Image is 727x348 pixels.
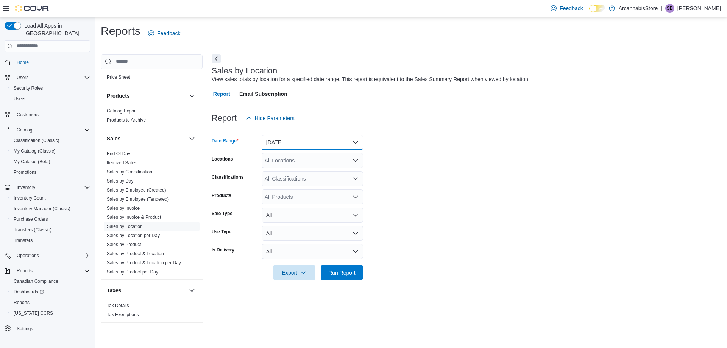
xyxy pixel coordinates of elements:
button: Inventory Manager (Classic) [8,203,93,214]
button: Reports [2,265,93,276]
span: Sales by Classification [107,169,152,175]
span: Dashboards [14,289,44,295]
span: SB [667,4,673,13]
span: Promotions [14,169,37,175]
span: Classification (Classic) [11,136,90,145]
span: My Catalog (Beta) [11,157,90,166]
a: Sales by Invoice [107,206,140,211]
span: Reports [17,268,33,274]
span: My Catalog (Beta) [14,159,50,165]
button: Sales [187,134,197,143]
div: Products [101,106,203,128]
span: Transfers (Classic) [11,225,90,234]
button: Taxes [187,286,197,295]
span: Inventory [17,184,35,190]
img: Cova [15,5,49,12]
button: Inventory Count [8,193,93,203]
span: Products to Archive [107,117,146,123]
button: Users [8,94,93,104]
span: Home [14,58,90,67]
button: All [262,208,363,223]
span: Run Report [328,269,356,276]
span: Security Roles [14,85,43,91]
span: Transfers (Classic) [14,227,51,233]
a: Home [14,58,32,67]
span: Inventory Manager (Classic) [11,204,90,213]
a: Catalog Export [107,108,137,114]
div: Shawn Bergman [665,4,674,13]
p: ArcannabisStore [619,4,658,13]
span: [US_STATE] CCRS [14,310,53,316]
span: Sales by Invoice [107,205,140,211]
button: Inventory [2,182,93,193]
button: Users [14,73,31,82]
span: Transfers [11,236,90,245]
a: Promotions [11,168,40,177]
button: Run Report [321,265,363,280]
h3: Sales [107,135,121,142]
span: Sales by Location per Day [107,233,160,239]
span: Canadian Compliance [11,277,90,286]
button: Reports [8,297,93,308]
span: Export [278,265,311,280]
span: My Catalog (Classic) [11,147,90,156]
span: Sales by Employee (Tendered) [107,196,169,202]
span: Canadian Compliance [14,278,58,284]
span: Inventory Count [11,194,90,203]
a: Canadian Compliance [11,277,61,286]
button: Export [273,265,315,280]
a: Transfers [11,236,36,245]
a: [US_STATE] CCRS [11,309,56,318]
div: Pricing [101,73,203,85]
a: Sales by Location per Day [107,233,160,238]
button: Operations [2,250,93,261]
h3: Taxes [107,287,122,294]
button: [DATE] [262,135,363,150]
a: Sales by Product per Day [107,269,158,275]
span: Washington CCRS [11,309,90,318]
button: Hide Parameters [243,111,298,126]
a: Inventory Manager (Classic) [11,204,73,213]
a: Users [11,94,28,103]
span: Email Subscription [239,86,287,101]
button: Products [107,92,186,100]
a: Itemized Sales [107,160,137,165]
label: Products [212,192,231,198]
a: Security Roles [11,84,46,93]
a: My Catalog (Beta) [11,157,53,166]
a: Sales by Product & Location [107,251,164,256]
a: Price Sheet [107,75,130,80]
span: Reports [14,300,30,306]
a: Purchase Orders [11,215,51,224]
button: Security Roles [8,83,93,94]
button: [US_STATE] CCRS [8,308,93,318]
a: Settings [14,324,36,333]
a: Customers [14,110,42,119]
button: Sales [107,135,186,142]
span: Catalog [14,125,90,134]
span: Catalog [17,127,32,133]
span: Promotions [11,168,90,177]
a: Dashboards [8,287,93,297]
button: Customers [2,109,93,120]
span: Users [14,96,25,102]
button: Home [2,57,93,68]
span: My Catalog (Classic) [14,148,56,154]
span: Customers [17,112,39,118]
span: Transfers [14,237,33,243]
span: Operations [14,251,90,260]
button: My Catalog (Classic) [8,146,93,156]
a: Sales by Location [107,224,143,229]
a: Dashboards [11,287,47,297]
label: Sale Type [212,211,232,217]
a: Transfers (Classic) [11,225,55,234]
h3: Sales by Location [212,66,278,75]
label: Is Delivery [212,247,234,253]
span: Security Roles [11,84,90,93]
button: Transfers (Classic) [8,225,93,235]
label: Use Type [212,229,231,235]
a: End Of Day [107,151,130,156]
button: Classification (Classic) [8,135,93,146]
a: Sales by Employee (Created) [107,187,166,193]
